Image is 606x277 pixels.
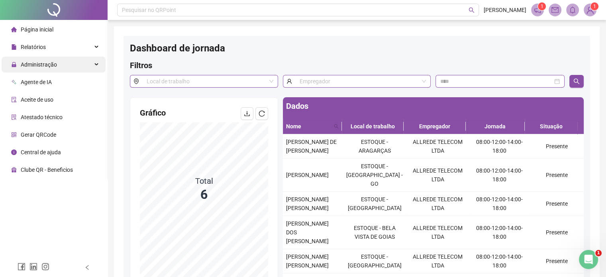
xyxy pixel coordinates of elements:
td: ESTOQUE - ARAGARÇAS [343,134,406,159]
span: audit [11,97,17,102]
sup: 1 [538,2,546,10]
span: lock [11,62,17,67]
td: ALLREDE TELECOM LTDA [406,216,469,249]
td: 08:00-12:00-14:00-18:00 [469,192,530,216]
span: Dados [286,101,308,111]
span: Agente de IA [21,79,52,85]
td: ALLREDE TELECOM LTDA [406,159,469,192]
img: 75850 [584,4,596,16]
span: instagram [41,263,49,271]
span: [PERSON_NAME] [PERSON_NAME] [286,196,329,211]
span: 1 [595,250,602,256]
span: Clube QR - Beneficios [21,167,73,173]
span: [PERSON_NAME] [286,172,329,178]
span: notification [534,6,541,14]
span: [PERSON_NAME] [PERSON_NAME] [286,253,329,269]
span: facebook [18,263,25,271]
td: Presente [530,134,584,159]
span: environment [130,75,142,88]
td: Presente [530,192,584,216]
span: search [332,120,340,132]
td: Presente [530,159,584,192]
span: 1 [541,4,543,9]
span: Atestado técnico [21,114,63,120]
span: [PERSON_NAME] DE [PERSON_NAME] [286,139,337,154]
th: Empregador [404,119,465,134]
td: ESTOQUE - BELA VISTA DE GOIAS [343,216,406,249]
td: 08:00-12:00-14:00-18:00 [469,249,530,273]
span: reload [259,110,265,117]
span: qrcode [11,132,17,138]
td: ESTOQUE - [GEOGRAPHIC_DATA] - GO [343,159,406,192]
td: Presente [530,216,584,249]
span: linkedin [29,263,37,271]
td: 08:00-12:00-14:00-18:00 [469,216,530,249]
th: Jornada [466,119,525,134]
span: left [84,265,90,270]
span: Relatórios [21,44,46,50]
sup: Atualize o seu contato no menu Meus Dados [590,2,598,10]
span: Página inicial [21,26,53,33]
td: ALLREDE TELECOM LTDA [406,249,469,273]
span: file [11,44,17,50]
td: ALLREDE TELECOM LTDA [406,134,469,159]
span: Administração [21,61,57,68]
td: 08:00-12:00-14:00-18:00 [469,159,530,192]
span: Nome [286,122,331,131]
span: Central de ajuda [21,149,61,155]
span: Gráfico [140,108,166,118]
span: download [244,110,250,117]
td: Presente [530,249,584,273]
span: [PERSON_NAME] [484,6,526,14]
span: gift [11,167,17,173]
td: 08:00-12:00-14:00-18:00 [469,134,530,159]
span: 1 [593,4,596,9]
td: ALLREDE TELECOM LTDA [406,192,469,216]
span: user [283,75,295,88]
span: solution [11,114,17,120]
span: Filtros [130,61,152,70]
th: Situação [525,119,578,134]
th: Local de trabalho [342,119,404,134]
td: ESTOQUE - [GEOGRAPHIC_DATA] [343,249,406,273]
span: info-circle [11,149,17,155]
span: search [334,124,339,129]
span: search [469,7,475,13]
span: search [573,78,580,84]
span: mail [551,6,559,14]
span: Dashboard de jornada [130,43,225,54]
span: home [11,27,17,32]
td: ESTOQUE - [GEOGRAPHIC_DATA] [343,192,406,216]
span: Aceite de uso [21,96,53,103]
span: Gerar QRCode [21,132,56,138]
iframe: Intercom live chat [579,250,598,269]
span: bell [569,6,576,14]
span: [PERSON_NAME] DOS [PERSON_NAME] [286,220,329,244]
